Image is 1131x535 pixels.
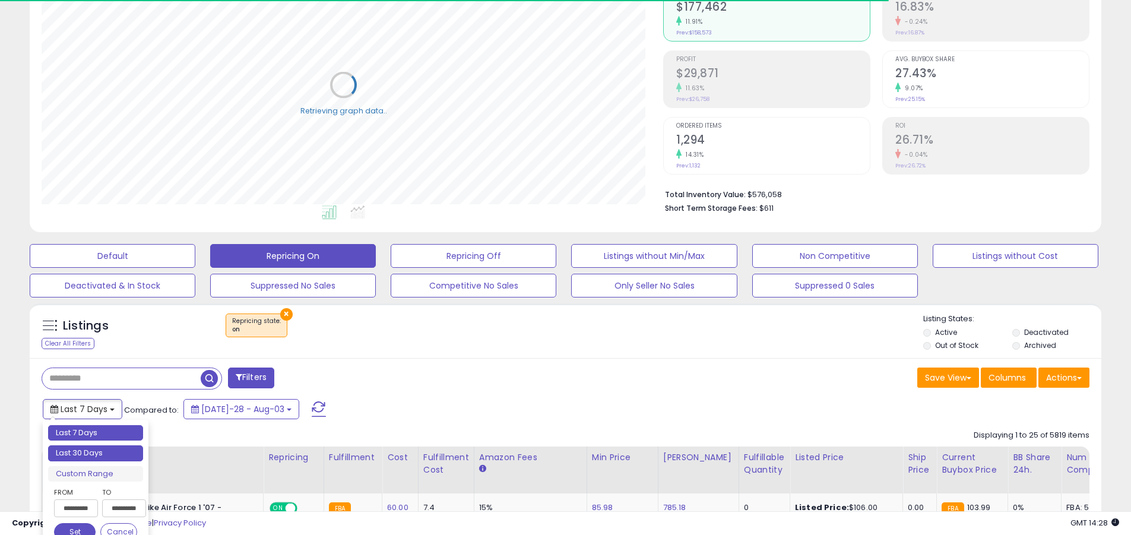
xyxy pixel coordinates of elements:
h2: 26.71% [895,133,1089,149]
div: BB Share 24h. [1013,451,1056,476]
div: Clear All Filters [42,338,94,349]
div: Ship Price [908,451,932,476]
div: Repricing [268,451,319,464]
span: Profit [676,56,870,63]
small: Prev: $158,573 [676,29,712,36]
small: Prev: 1,132 [676,162,701,169]
button: × [280,308,293,321]
small: FBA [942,502,964,515]
div: Amazon Fees [479,451,582,464]
small: 11.63% [682,84,704,93]
div: Cost [387,451,413,464]
div: 0 [744,502,781,513]
a: 60.00 [387,502,408,514]
div: Num of Comp. [1066,451,1110,476]
span: Repricing state : [232,316,281,334]
div: Retrieving graph data.. [300,105,387,116]
span: Last 7 Days [61,403,107,415]
span: $611 [759,202,774,214]
button: Filters [228,368,274,388]
button: Listings without Min/Max [571,244,737,268]
span: Columns [989,372,1026,384]
li: Last 30 Days [48,445,143,461]
small: Prev: $26,758 [676,96,709,103]
span: 103.99 [967,502,991,513]
label: Active [935,327,957,337]
small: Prev: 16.87% [895,29,924,36]
span: Compared to: [124,404,179,416]
button: Suppressed 0 Sales [752,274,918,297]
div: 0.00 [908,502,927,513]
h2: 1,294 [676,133,870,149]
small: Prev: 25.15% [895,96,925,103]
div: Title [73,451,258,464]
button: Columns [981,368,1037,388]
small: -0.24% [901,17,927,26]
button: Deactivated & In Stock [30,274,195,297]
button: Non Competitive [752,244,918,268]
div: 7.4 [423,502,465,513]
span: Ordered Items [676,123,870,129]
small: 11.91% [682,17,702,26]
button: Listings without Cost [933,244,1098,268]
strong: Copyright [12,517,55,528]
div: Current Buybox Price [942,451,1003,476]
li: Last 7 Days [48,425,143,441]
a: 785.18 [663,502,686,514]
span: Avg. Buybox Share [895,56,1089,63]
label: Out of Stock [935,340,978,350]
small: -0.04% [901,150,927,159]
small: 9.07% [901,84,923,93]
button: [DATE]-28 - Aug-03 [183,399,299,419]
div: [PERSON_NAME] [663,451,734,464]
span: OFF [296,504,315,514]
button: Save View [917,368,979,388]
h2: 27.43% [895,67,1089,83]
div: Min Price [592,451,653,464]
div: Fulfillment Cost [423,451,469,476]
button: Only Seller No Sales [571,274,737,297]
button: Competitive No Sales [391,274,556,297]
small: Amazon Fees. [479,464,486,474]
b: Short Term Storage Fees: [665,203,758,213]
div: $106.00 [795,502,894,513]
small: Prev: 26.72% [895,162,926,169]
label: Deactivated [1024,327,1069,337]
label: To [102,486,137,498]
label: From [54,486,96,498]
span: [DATE]-28 - Aug-03 [201,403,284,415]
b: Total Inventory Value: [665,189,746,200]
h5: Listings [63,318,109,334]
span: ROI [895,123,1089,129]
span: ON [271,504,286,514]
li: $576,058 [665,186,1081,201]
button: Suppressed No Sales [210,274,376,297]
label: Archived [1024,340,1056,350]
p: Listing States: [923,314,1101,325]
div: Fulfillable Quantity [744,451,785,476]
li: Custom Range [48,466,143,482]
button: Last 7 Days [43,399,122,419]
div: seller snap | | [12,518,206,529]
a: Privacy Policy [154,517,206,528]
span: 2025-08-11 14:28 GMT [1070,517,1119,528]
div: 15% [479,502,578,513]
div: Displaying 1 to 25 of 5819 items [974,430,1089,441]
small: FBA [329,502,351,515]
h2: $29,871 [676,67,870,83]
div: on [232,325,281,334]
small: 14.31% [682,150,704,159]
div: Listed Price [795,451,898,464]
div: 0% [1013,502,1052,513]
div: Fulfillment [329,451,377,464]
button: Repricing On [210,244,376,268]
div: FBA: 5 [1066,502,1105,513]
button: Repricing Off [391,244,556,268]
b: Listed Price: [795,502,849,513]
button: Default [30,244,195,268]
a: 85.98 [592,502,613,514]
button: Actions [1038,368,1089,388]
